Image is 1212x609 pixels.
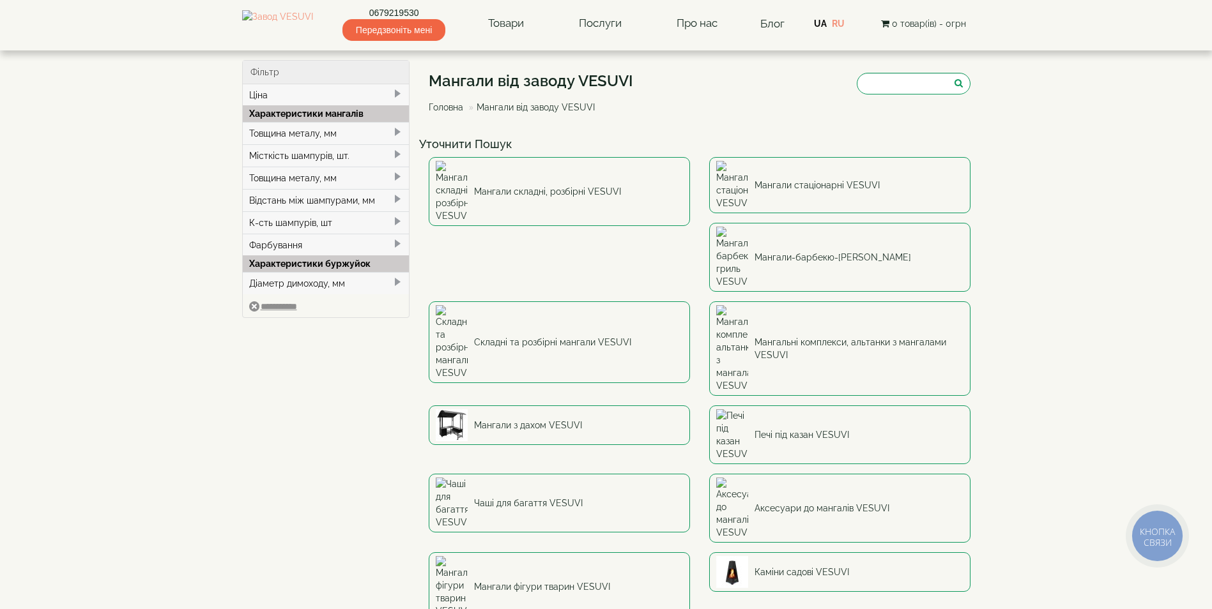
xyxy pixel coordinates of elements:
img: Печі під казан VESUVI [716,409,748,460]
img: Чаші для багаття VESUVI [436,477,468,529]
img: Мангали стаціонарні VESUVI [716,161,748,209]
a: Мангальні комплекси, альтанки з мангалами VESUVI Мангальні комплекси, альтанки з мангалами VESUVI [709,301,970,396]
a: Мангали з дахом VESUVI Мангали з дахом VESUVI [429,405,690,445]
img: Мангали складні, розбірні VESUVI [436,161,468,222]
img: Завод VESUVI [242,10,313,37]
a: Товари [475,9,537,38]
div: Характеристики буржуйок [243,255,410,272]
img: Аксесуари до мангалів VESUVI [716,477,748,539]
a: Мангали складні, розбірні VESUVI Мангали складні, розбірні VESUVI [429,157,690,226]
a: Чаші для багаття VESUVI Чаші для багаття VESUVI [429,474,690,532]
a: 0679219530 [342,6,445,19]
img: Складні та розбірні мангали VESUVI [436,305,468,379]
div: Ціна [243,84,410,106]
span: Передзвоніть мені [342,19,445,41]
a: UA [814,19,827,29]
img: Мангали-барбекю-гриль VESUVI [716,227,748,288]
a: Печі під казан VESUVI Печі під казан VESUVI [709,405,970,464]
div: Діаметр димоходу, мм [243,272,410,294]
img: Каміни садові VESUVI [716,556,748,588]
a: RU [832,19,845,29]
div: Фарбування [243,234,410,256]
a: Каміни садові VESUVI Каміни садові VESUVI [709,552,970,592]
a: Мангали стаціонарні VESUVI Мангали стаціонарні VESUVI [709,157,970,213]
a: Мангали-барбекю-гриль VESUVI Мангали-барбекю-[PERSON_NAME] [709,223,970,292]
div: Товщина металу, мм [243,122,410,144]
img: Мангали з дахом VESUVI [436,409,468,441]
div: Товщина металу, мм [243,167,410,189]
a: Складні та розбірні мангали VESUVI Складні та розбірні мангали VESUVI [429,301,690,383]
div: Характеристики мангалів [243,105,410,122]
a: Головна [429,102,463,112]
div: Місткість шампурів, шт. [243,144,410,167]
img: Мангальні комплекси, альтанки з мангалами VESUVI [716,305,748,392]
a: Про нас [664,9,730,38]
a: Аксесуари до мангалів VESUVI Аксесуари до мангалів VESUVI [709,474,970,543]
div: Фільтр [243,61,410,84]
h1: Мангали від заводу VESUVI [429,73,633,89]
li: Мангали від заводу VESUVI [466,101,595,114]
a: Блог [760,17,785,30]
span: 0 товар(ів) - 0грн [892,19,966,29]
span: КНОПКА СВЯЗИ [1140,525,1175,548]
a: Послуги [566,9,634,38]
button: 0 товар(ів) - 0грн [877,17,970,31]
div: К-сть шампурів, шт [243,211,410,234]
h4: Уточнити Пошук [419,138,980,151]
div: Відстань між шампурами, мм [243,189,410,211]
